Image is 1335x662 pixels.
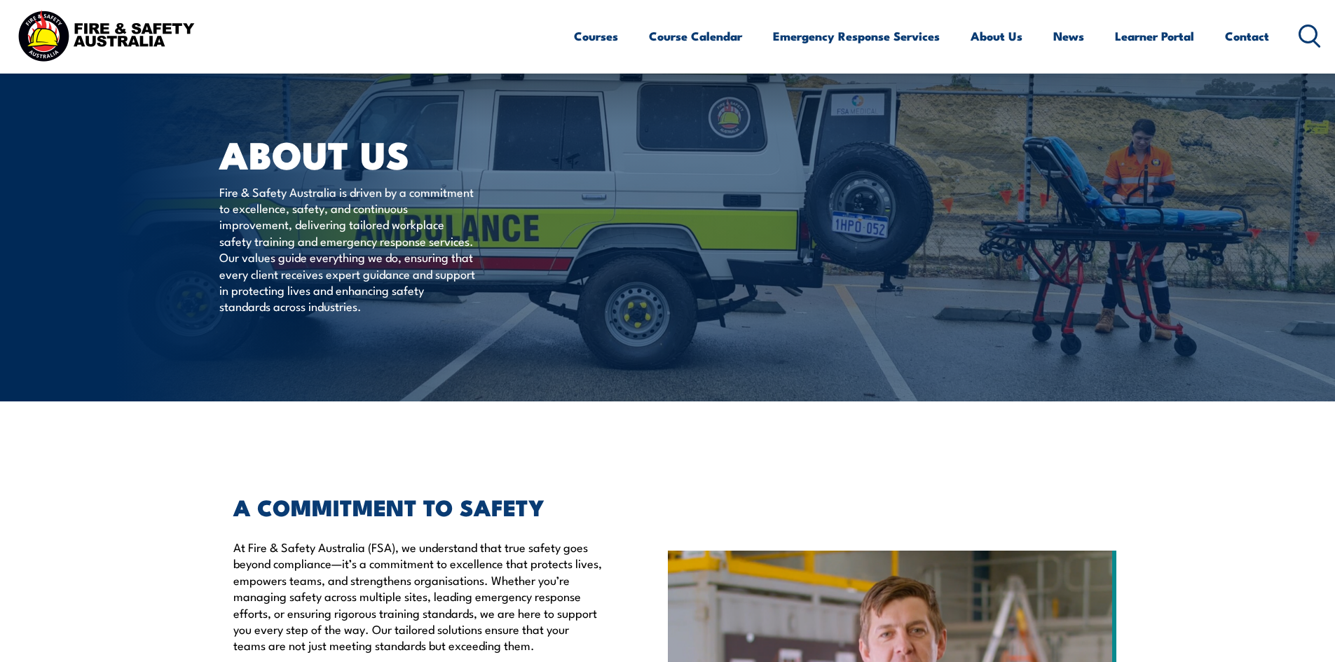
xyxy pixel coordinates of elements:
[574,18,618,55] a: Courses
[1053,18,1084,55] a: News
[971,18,1022,55] a: About Us
[773,18,940,55] a: Emergency Response Services
[1225,18,1269,55] a: Contact
[219,137,566,170] h1: About Us
[1115,18,1194,55] a: Learner Portal
[649,18,742,55] a: Course Calendar
[219,184,475,315] p: Fire & Safety Australia is driven by a commitment to excellence, safety, and continuous improveme...
[233,497,603,516] h2: A COMMITMENT TO SAFETY
[233,539,603,654] p: At Fire & Safety Australia (FSA), we understand that true safety goes beyond compliance—it’s a co...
